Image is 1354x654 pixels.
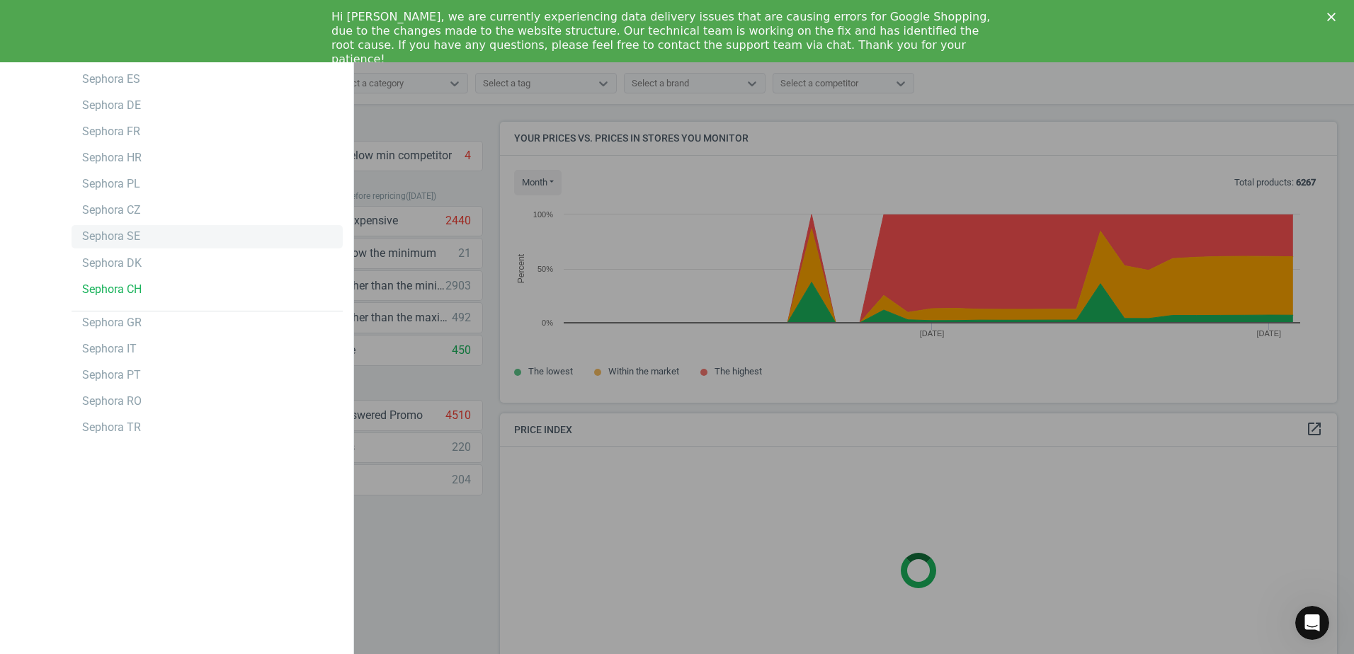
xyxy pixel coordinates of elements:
div: Sephora DE [82,98,141,113]
div: Sephora PT [82,367,141,383]
div: Sephora FR [82,124,140,139]
div: Sephora RO [82,394,142,409]
div: Sephora TR [82,420,141,435]
div: Sephora DK [82,256,142,271]
div: Sephora PL [82,176,140,192]
div: Sephora SE [82,229,140,244]
div: Sephora HR [82,150,142,166]
div: Sephora IT [82,341,137,357]
div: Sephora CZ [82,202,141,218]
div: Close [1327,13,1341,21]
div: Sephora GR [82,315,142,331]
iframe: Intercom live chat [1295,606,1329,640]
div: Sephora ES [82,71,140,87]
div: Hi [PERSON_NAME], we are currently experiencing data delivery issues that are causing errors for ... [331,10,1000,67]
div: Sephora CH [82,282,142,297]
